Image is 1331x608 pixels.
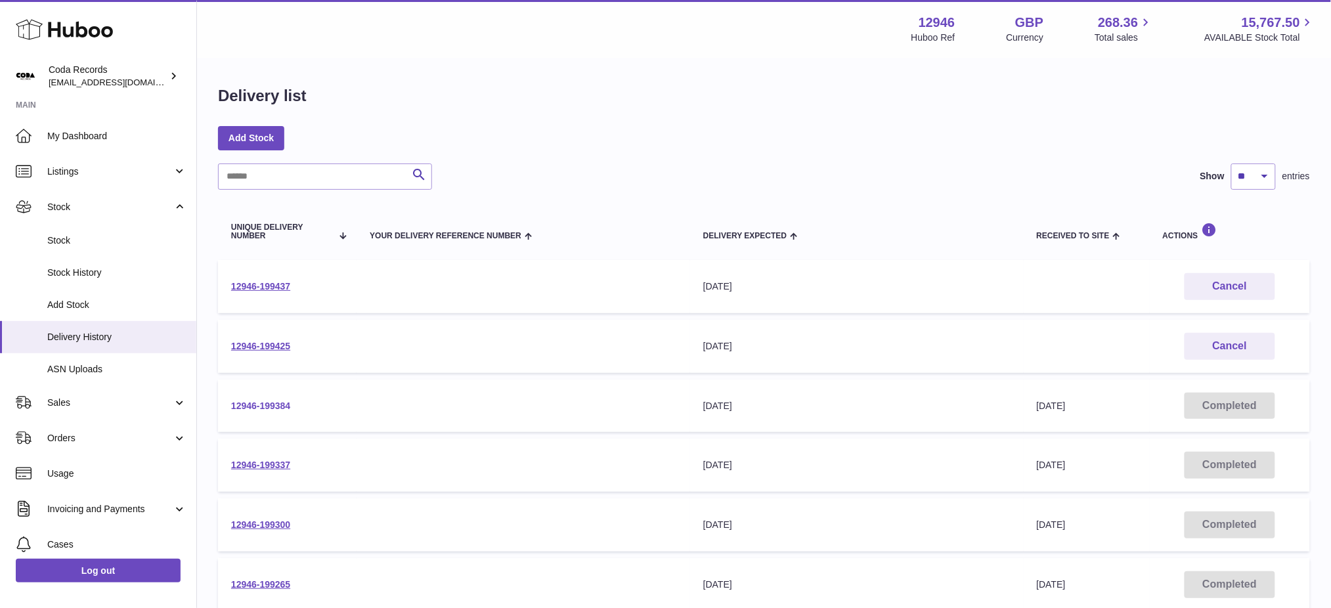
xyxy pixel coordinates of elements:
[231,401,290,411] a: 12946-199384
[231,579,290,590] a: 12946-199265
[231,341,290,351] a: 12946-199425
[703,459,1011,471] div: [DATE]
[1015,14,1043,32] strong: GBP
[47,267,186,279] span: Stock History
[1037,232,1110,240] span: Received to Site
[1242,14,1300,32] span: 15,767.50
[16,66,35,86] img: internalAdmin-12946@internal.huboo.com
[703,232,787,240] span: Delivery Expected
[703,280,1011,293] div: [DATE]
[1204,32,1315,44] span: AVAILABLE Stock Total
[919,14,955,32] strong: 12946
[47,234,186,247] span: Stock
[1282,170,1310,183] span: entries
[1095,14,1153,44] a: 268.36 Total sales
[218,126,284,150] a: Add Stock
[1200,170,1225,183] label: Show
[47,201,173,213] span: Stock
[1037,519,1066,530] span: [DATE]
[1037,579,1066,590] span: [DATE]
[1163,223,1297,240] div: Actions
[911,32,955,44] div: Huboo Ref
[47,299,186,311] span: Add Stock
[1204,14,1315,44] a: 15,767.50 AVAILABLE Stock Total
[49,64,167,89] div: Coda Records
[1185,333,1275,360] button: Cancel
[16,559,181,582] a: Log out
[47,363,186,376] span: ASN Uploads
[47,538,186,551] span: Cases
[703,519,1011,531] div: [DATE]
[47,397,173,409] span: Sales
[231,460,290,470] a: 12946-199337
[1037,460,1066,470] span: [DATE]
[47,165,173,178] span: Listings
[218,85,307,106] h1: Delivery list
[49,77,193,87] span: [EMAIL_ADDRESS][DOMAIN_NAME]
[47,331,186,343] span: Delivery History
[47,467,186,480] span: Usage
[703,340,1011,353] div: [DATE]
[231,519,290,530] a: 12946-199300
[1185,273,1275,300] button: Cancel
[703,400,1011,412] div: [DATE]
[1098,14,1138,32] span: 268.36
[47,130,186,142] span: My Dashboard
[47,503,173,515] span: Invoicing and Payments
[703,578,1011,591] div: [DATE]
[370,232,521,240] span: Your Delivery Reference Number
[231,281,290,292] a: 12946-199437
[47,432,173,445] span: Orders
[1095,32,1153,44] span: Total sales
[231,223,332,240] span: Unique Delivery Number
[1007,32,1044,44] div: Currency
[1037,401,1066,411] span: [DATE]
